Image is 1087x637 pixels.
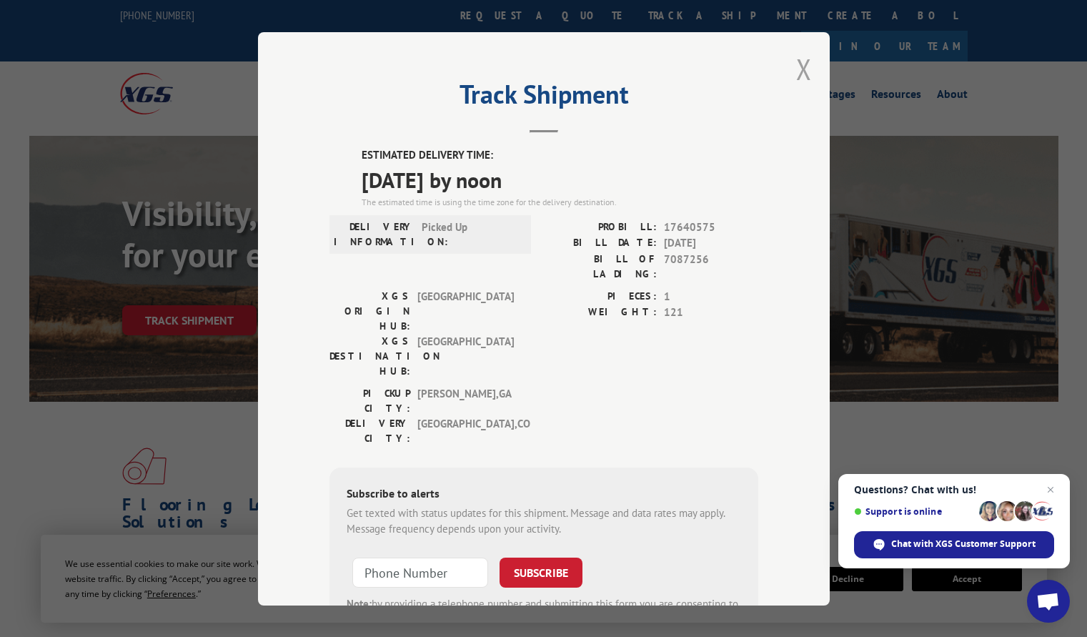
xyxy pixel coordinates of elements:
span: 1 [664,288,758,305]
div: Subscribe to alerts [347,484,741,505]
label: ESTIMATED DELIVERY TIME: [362,147,758,164]
span: Picked Up [422,219,518,249]
span: [DATE] [664,235,758,252]
input: Phone Number [352,557,488,587]
label: BILL OF LADING: [544,251,657,281]
label: XGS DESTINATION HUB: [329,333,410,378]
span: [GEOGRAPHIC_DATA] [417,333,514,378]
div: Chat with XGS Customer Support [854,531,1054,558]
span: [DATE] by noon [362,163,758,195]
label: DELIVERY CITY: [329,415,410,445]
span: [GEOGRAPHIC_DATA] , CO [417,415,514,445]
label: BILL DATE: [544,235,657,252]
span: [GEOGRAPHIC_DATA] [417,288,514,333]
span: [PERSON_NAME] , GA [417,385,514,415]
button: SUBSCRIBE [500,557,582,587]
span: Chat with XGS Customer Support [891,538,1036,550]
label: WEIGHT: [544,305,657,321]
button: Close modal [796,50,812,88]
h2: Track Shipment [329,84,758,112]
span: Questions? Chat with us! [854,484,1054,495]
span: 121 [664,305,758,321]
label: PICKUP CITY: [329,385,410,415]
label: PROBILL: [544,219,657,235]
span: Support is online [854,506,974,517]
strong: Note: [347,596,372,610]
label: DELIVERY INFORMATION: [334,219,415,249]
span: 17640575 [664,219,758,235]
label: PIECES: [544,288,657,305]
div: Open chat [1027,580,1070,623]
span: Close chat [1042,481,1059,498]
div: The estimated time is using the time zone for the delivery destination. [362,195,758,208]
label: XGS ORIGIN HUB: [329,288,410,333]
span: 7087256 [664,251,758,281]
div: Get texted with status updates for this shipment. Message and data rates may apply. Message frequ... [347,505,741,537]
